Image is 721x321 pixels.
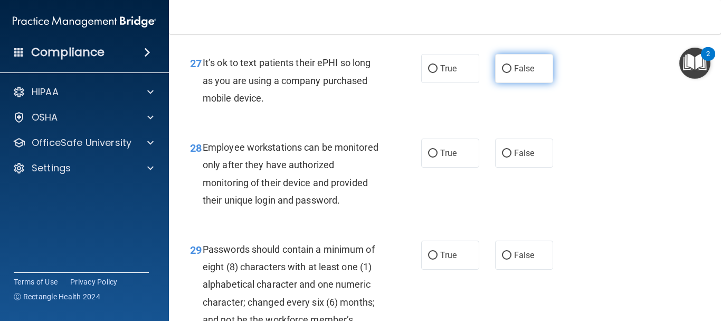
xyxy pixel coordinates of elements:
input: True [428,150,438,158]
a: OfficeSafe University [13,136,154,149]
input: True [428,252,438,260]
input: False [502,150,511,158]
p: OfficeSafe University [32,136,131,149]
span: Ⓒ Rectangle Health 2024 [14,291,100,302]
p: OSHA [32,111,58,124]
input: False [502,252,511,260]
span: 27 [190,57,202,70]
span: False [514,250,535,260]
span: True [440,63,457,74]
a: Settings [13,162,154,175]
a: HIPAA [13,86,154,98]
span: It’s ok to text patients their ePHI so long as you are using a company purchased mobile device. [203,57,371,103]
span: 29 [190,244,202,256]
iframe: Drift Widget Chat Controller [668,248,708,288]
p: HIPAA [32,86,59,98]
a: Privacy Policy [70,277,118,287]
input: True [428,65,438,73]
a: OSHA [13,111,154,124]
span: 28 [190,142,202,154]
span: False [514,148,535,158]
input: False [502,65,511,73]
img: PMB logo [13,11,156,32]
h4: Compliance [31,45,105,60]
div: 2 [706,54,710,68]
a: Terms of Use [14,277,58,287]
span: Employee workstations can be monitored only after they have authorized monitoring of their device... [203,142,378,206]
span: True [440,148,457,158]
span: False [514,63,535,74]
span: True [440,250,457,260]
p: Settings [32,162,71,175]
button: Open Resource Center, 2 new notifications [679,48,710,79]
